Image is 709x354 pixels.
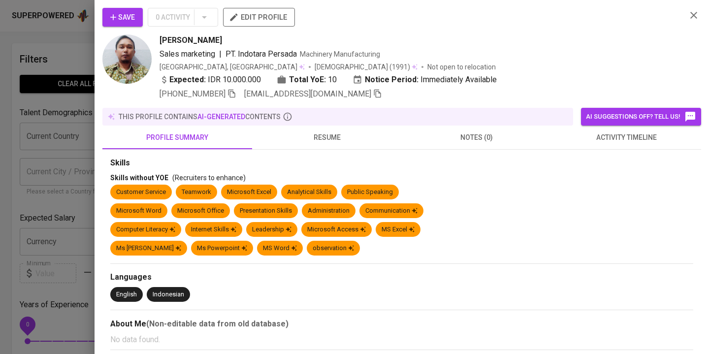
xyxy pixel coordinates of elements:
div: Administration [308,206,350,216]
div: Communication [365,206,418,216]
span: 10 [328,74,337,86]
span: | [219,48,222,60]
span: AI suggestions off? Tell us! [586,111,696,123]
div: Teamwork [182,188,211,197]
img: 1fabcd40-b03d-406b-a139-7968b048fbb6.jpg [102,34,152,84]
span: activity timeline [557,131,695,144]
span: edit profile [231,11,287,24]
div: Customer Service [116,188,166,197]
span: Sales marketing [160,49,215,59]
button: Save [102,8,143,27]
b: Total YoE: [289,74,326,86]
span: [PERSON_NAME] [160,34,222,46]
span: PT. Indotara Persada [226,49,297,59]
div: Languages [110,272,693,283]
div: [GEOGRAPHIC_DATA], [GEOGRAPHIC_DATA] [160,62,305,72]
div: Microsoft Word [116,206,161,216]
span: notes (0) [408,131,546,144]
div: Indonesian [153,290,184,299]
span: Save [110,11,135,24]
p: No data found. [110,334,693,346]
div: Immediately Available [353,74,497,86]
div: Public Speaking [347,188,393,197]
div: MS Excel [382,225,415,234]
div: Microsoft Office [177,206,224,216]
span: Skills without YOE [110,174,168,182]
div: English [116,290,137,299]
span: [DEMOGRAPHIC_DATA] [315,62,389,72]
a: edit profile [223,13,295,21]
div: About Me [110,318,693,330]
p: this profile contains contents [119,112,281,122]
span: AI-generated [197,113,245,121]
div: observation [313,244,354,253]
div: Internet Skills [191,225,236,234]
div: MS Word [263,244,297,253]
div: Microsoft Access [307,225,366,234]
div: IDR 10.000.000 [160,74,261,86]
span: [EMAIL_ADDRESS][DOMAIN_NAME] [244,89,371,98]
div: Presentation Skills [240,206,292,216]
span: Machinery Manufacturing [300,50,380,58]
p: Not open to relocation [427,62,496,72]
span: resume [258,131,396,144]
span: [PHONE_NUMBER] [160,89,226,98]
div: Analytical Skills [287,188,331,197]
span: profile summary [108,131,246,144]
div: Computer Literacy [116,225,175,234]
div: Ms [PERSON_NAME] [116,244,181,253]
div: Leadership [252,225,291,234]
b: (Non-editable data from old database) [146,319,289,328]
div: Skills [110,158,693,169]
b: Expected: [169,74,206,86]
b: Notice Period: [365,74,419,86]
div: Microsoft Excel [227,188,271,197]
button: edit profile [223,8,295,27]
div: Ms Powerpoint [197,244,247,253]
div: (1991) [315,62,418,72]
button: AI suggestions off? Tell us! [581,108,701,126]
span: (Recruiters to enhance) [172,174,246,182]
